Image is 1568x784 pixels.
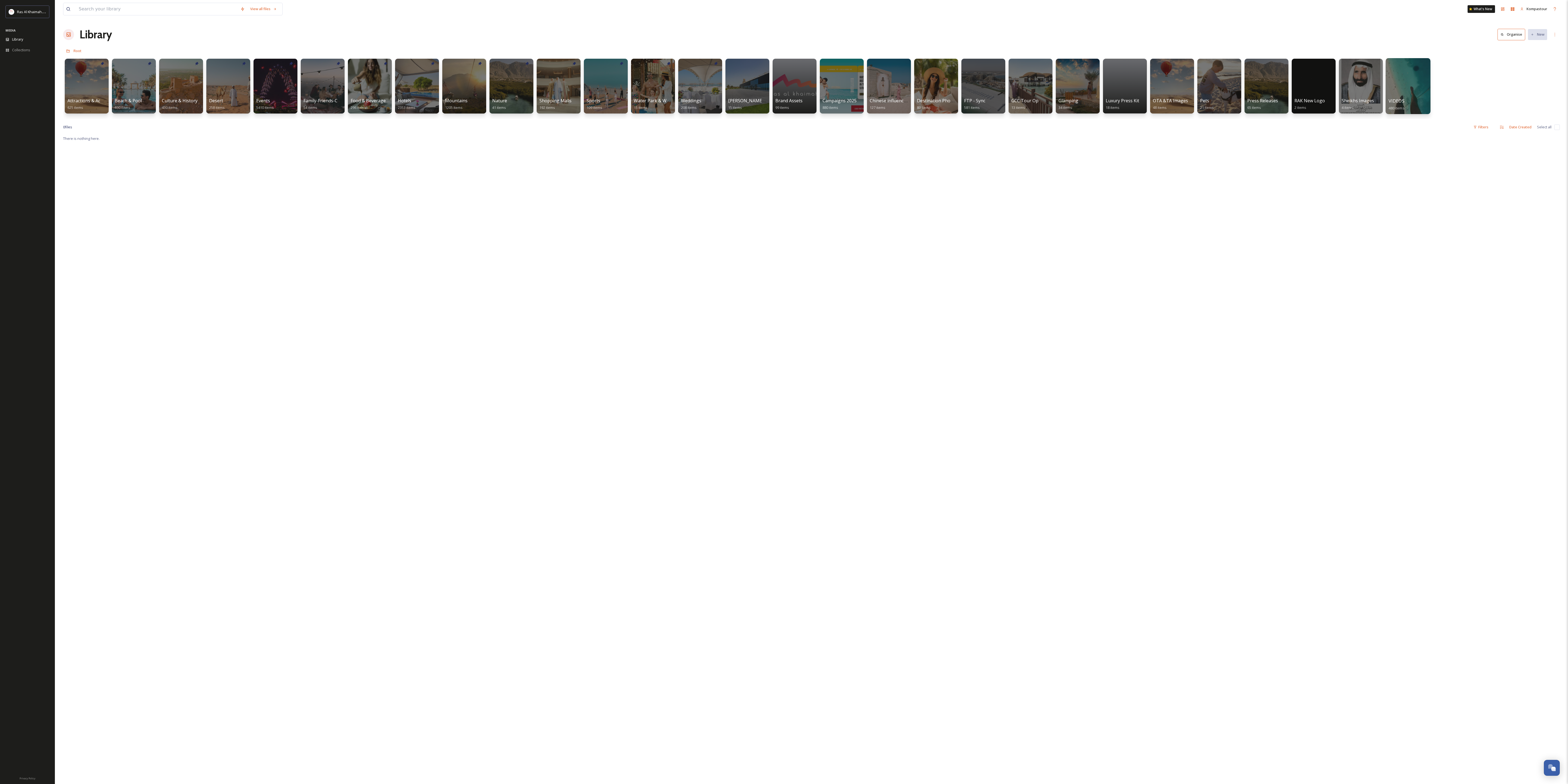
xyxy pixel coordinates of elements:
span: 1205 items [445,105,463,110]
span: Collections [12,47,30,53]
span: GCC Tour Op [1011,98,1038,104]
span: 480 items [1389,105,1404,110]
span: 15 items [728,105,742,110]
span: Desert [209,98,223,104]
a: What's New [1468,5,1495,13]
span: [PERSON_NAME] International Exhibition and Conference Center AHIECC [728,98,879,104]
span: 690 items [115,105,130,110]
a: Culture & History430 items [162,98,198,110]
span: Pets [1200,98,1209,104]
a: VIDEOS480 items [1389,98,1404,111]
button: New [1528,29,1547,40]
a: Pets21 items [1200,98,1214,110]
span: 34 items [1059,105,1072,110]
span: 80 items [917,105,931,110]
span: 109 items [587,105,602,110]
a: Organise [1497,29,1525,40]
a: Hotels2353 items [398,98,415,110]
a: Food & Beverage296 items [351,98,386,110]
span: 880 items [823,105,838,110]
span: Root [74,48,81,53]
span: 192 items [539,105,555,110]
span: 15 items [634,105,648,110]
span: 430 items [162,105,178,110]
span: Ras Al Khaimah Tourism Development Authority [17,9,95,14]
span: 13 items [1011,105,1025,110]
a: Library [80,26,112,43]
span: 581 items [964,105,980,110]
span: Water Park & Water Slides [634,98,688,104]
a: Destination Photo Shoot 202380 items [917,98,979,110]
span: Select all [1537,124,1552,130]
a: Nature41 items [492,98,507,110]
img: Logo_RAKTDA_RGB-01.png [9,9,14,15]
a: Weddings208 items [681,98,701,110]
a: Events5410 items [256,98,274,110]
a: GCC Tour Op13 items [1011,98,1038,110]
span: Privacy Policy [19,777,35,780]
span: MEDIA [5,28,16,32]
span: Brand Assets [775,98,803,104]
span: OTA &TA Images [1153,98,1188,104]
span: Campaigns 2025 [823,98,857,104]
a: Luxury Press Kit18 items [1106,98,1139,110]
span: There is nothing here. [63,136,100,141]
span: 2 items [1294,105,1306,110]
a: Water Park & Water Slides15 items [634,98,688,110]
div: Date Created [1507,122,1534,132]
span: Luxury Press Kit [1106,98,1139,104]
span: Shopping Malls [539,98,572,104]
span: 5410 items [256,105,274,110]
span: Family-Friends-Couple-Solo [303,98,360,104]
span: Destination Photo Shoot 2023 [917,98,979,104]
a: Family-Friends-Couple-Solo54 items [303,98,360,110]
span: Sports [587,98,600,104]
span: Attractions & Activities [67,98,114,104]
input: Search your library [76,3,238,15]
span: 21 items [1200,105,1214,110]
span: Sheikhs Images [1342,98,1374,104]
a: Chinese influencer fam trip127 items [870,98,925,110]
span: 0 file s [63,124,72,130]
span: 296 items [351,105,366,110]
span: 208 items [681,105,697,110]
a: Beach & Pool690 items [115,98,142,110]
span: Library [12,37,23,42]
span: Beach & Pool [115,98,142,104]
a: Brand Assets99 items [775,98,803,110]
span: Glamping [1059,98,1078,104]
span: 127 items [870,105,885,110]
a: Glamping34 items [1059,98,1078,110]
a: Mountains1205 items [445,98,468,110]
span: VIDEOS [1389,98,1404,104]
a: Sports109 items [587,98,602,110]
a: Shopping Malls192 items [539,98,572,110]
span: Weddings [681,98,701,104]
span: Culture & History [162,98,198,104]
span: 54 items [303,105,317,110]
span: 18 items [1106,105,1119,110]
a: Desert258 items [209,98,225,110]
a: Root [74,47,81,54]
span: RAK New Logo Animation [1294,98,1347,104]
span: Events [256,98,270,104]
span: FTP - Sync [964,98,985,104]
span: Nature [492,98,507,104]
a: OTA &TA Images48 items [1153,98,1188,110]
span: 99 items [775,105,789,110]
span: Mountains [445,98,468,104]
a: RAK New Logo Animation2 items [1294,98,1347,110]
span: Food & Beverage [351,98,386,104]
span: Kompastour [1527,6,1547,11]
span: 65 items [1247,105,1261,110]
button: Open Chat [1544,760,1560,776]
span: 4 items [1342,105,1353,110]
span: Press Releases [1247,98,1278,104]
span: 258 items [209,105,225,110]
a: Sheikhs Images4 items [1342,98,1374,110]
a: FTP - Sync581 items [964,98,985,110]
a: View all files [247,4,280,14]
div: Filters [1471,122,1491,132]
